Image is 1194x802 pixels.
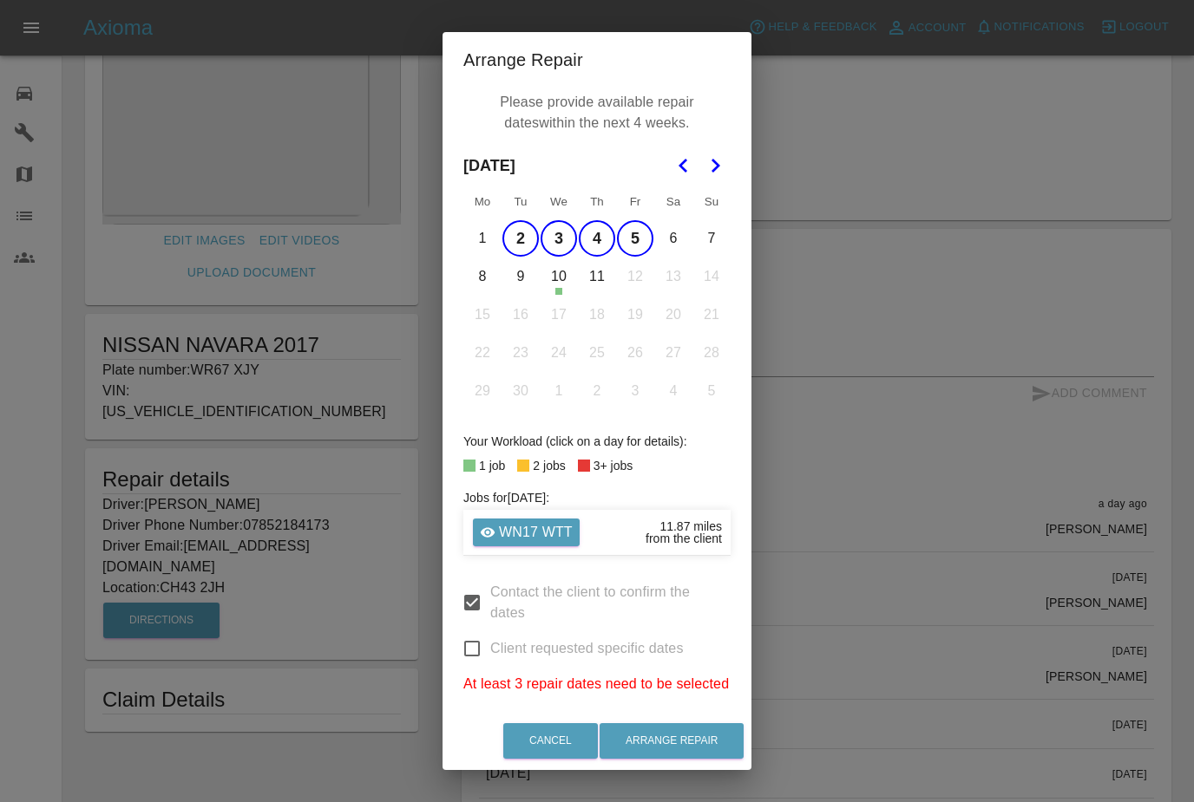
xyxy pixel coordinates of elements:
[668,150,699,181] button: Go to the Previous Month
[655,258,692,295] button: Saturday, September 13th, 2025
[655,297,692,333] button: Saturday, September 20th, 2025
[473,518,580,546] a: WN17 WTT
[693,373,730,409] button: Sunday, October 5th, 2025
[463,488,731,507] h6: Jobs for [DATE] :
[499,522,573,543] p: WN17 WTT
[617,335,653,371] button: Friday, September 26th, 2025
[617,220,653,257] button: Friday, September 5th, 2025, selected
[600,723,744,759] button: Arrange Repair
[655,335,692,371] button: Saturday, September 27th, 2025
[472,88,722,138] p: Please provide available repair dates within the next 4 weeks.
[659,520,722,532] div: 11.87 miles
[699,150,731,181] button: Go to the Next Month
[503,723,598,759] button: Cancel
[443,32,751,88] h2: Arrange Repair
[463,185,731,410] table: September 2025
[463,147,515,185] span: [DATE]
[578,185,616,219] th: Thursday
[541,220,577,257] button: Wednesday, September 3rd, 2025, selected
[579,297,615,333] button: Thursday, September 18th, 2025
[654,185,692,219] th: Saturday
[533,455,565,476] div: 2 jobs
[646,532,722,544] div: from the client
[541,297,577,333] button: Wednesday, September 17th, 2025
[541,258,577,295] button: Wednesday, September 10th, 2025
[541,335,577,371] button: Wednesday, September 24th, 2025
[490,638,684,659] span: Client requested specific dates
[502,258,539,295] button: Tuesday, September 9th, 2025
[464,335,501,371] button: Monday, September 22nd, 2025
[490,582,717,623] span: Contact the client to confirm the dates
[617,373,653,409] button: Friday, October 3rd, 2025
[693,220,730,257] button: Sunday, September 7th, 2025
[464,297,501,333] button: Monday, September 15th, 2025
[616,185,654,219] th: Friday
[594,455,633,476] div: 3+ jobs
[693,335,730,371] button: Sunday, September 28th, 2025
[579,220,615,257] button: Thursday, September 4th, 2025, selected
[464,220,501,257] button: Monday, September 1st, 2025
[463,674,731,694] p: At least 3 repair dates need to be selected
[463,185,502,219] th: Monday
[479,455,505,476] div: 1 job
[617,297,653,333] button: Friday, September 19th, 2025
[502,185,540,219] th: Tuesday
[463,431,731,452] div: Your Workload (click on a day for details):
[693,258,730,295] button: Sunday, September 14th, 2025
[617,258,653,295] button: Friday, September 12th, 2025
[464,258,501,295] button: Monday, September 8th, 2025
[502,335,539,371] button: Tuesday, September 23rd, 2025
[464,373,501,409] button: Monday, September 29th, 2025
[502,297,539,333] button: Tuesday, September 16th, 2025
[579,373,615,409] button: Thursday, October 2nd, 2025
[540,185,578,219] th: Wednesday
[655,220,692,257] button: Saturday, September 6th, 2025
[502,220,539,257] button: Tuesday, September 2nd, 2025, selected
[693,297,730,333] button: Sunday, September 21st, 2025
[692,185,731,219] th: Sunday
[502,373,539,409] button: Tuesday, September 30th, 2025
[579,258,615,295] button: Thursday, September 11th, 2025
[541,373,577,409] button: Wednesday, October 1st, 2025
[579,335,615,371] button: Thursday, September 25th, 2025
[655,373,692,409] button: Saturday, October 4th, 2025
